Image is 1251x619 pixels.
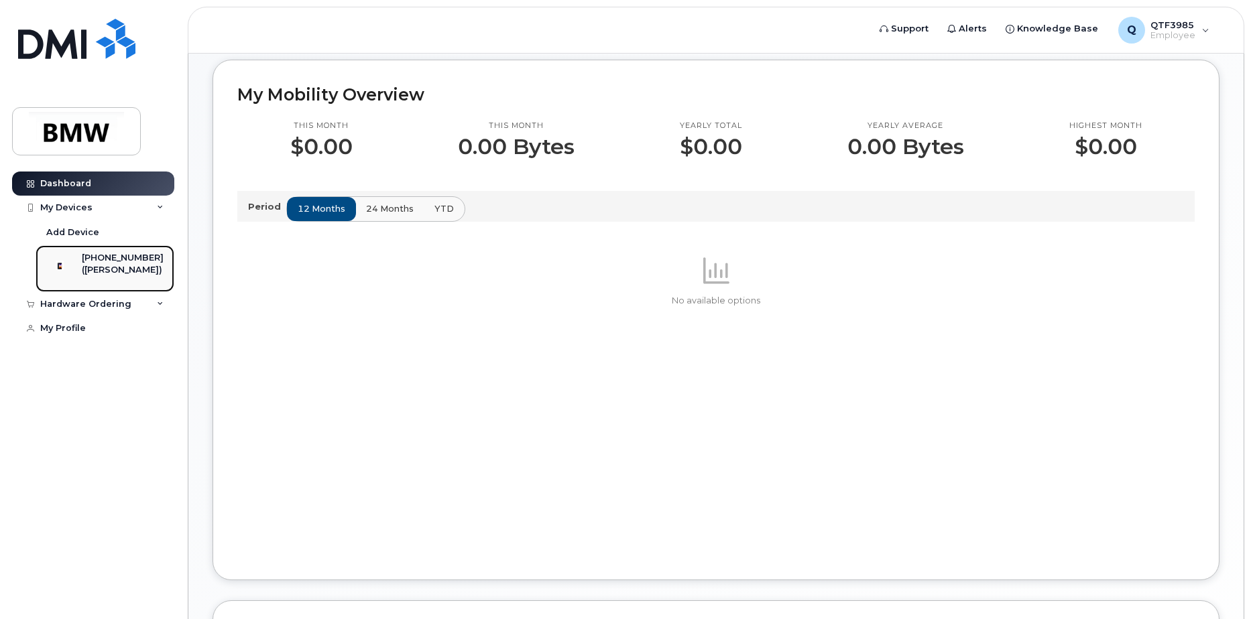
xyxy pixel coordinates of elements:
[1109,17,1219,44] div: QTF3985
[237,295,1195,307] p: No available options
[290,135,353,159] p: $0.00
[996,15,1108,42] a: Knowledge Base
[680,135,742,159] p: $0.00
[458,121,575,131] p: This month
[959,22,987,36] span: Alerts
[1150,19,1195,30] span: QTF3985
[891,22,929,36] span: Support
[290,121,353,131] p: This month
[434,202,454,215] span: YTD
[847,121,964,131] p: Yearly average
[248,200,286,213] p: Period
[237,84,1195,105] h2: My Mobility Overview
[1069,121,1142,131] p: Highest month
[1193,561,1241,609] iframe: Messenger Launcher
[1127,22,1136,38] span: Q
[1150,30,1195,41] span: Employee
[1017,22,1098,36] span: Knowledge Base
[938,15,996,42] a: Alerts
[847,135,964,159] p: 0.00 Bytes
[458,135,575,159] p: 0.00 Bytes
[366,202,414,215] span: 24 months
[680,121,742,131] p: Yearly total
[1069,135,1142,159] p: $0.00
[870,15,938,42] a: Support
